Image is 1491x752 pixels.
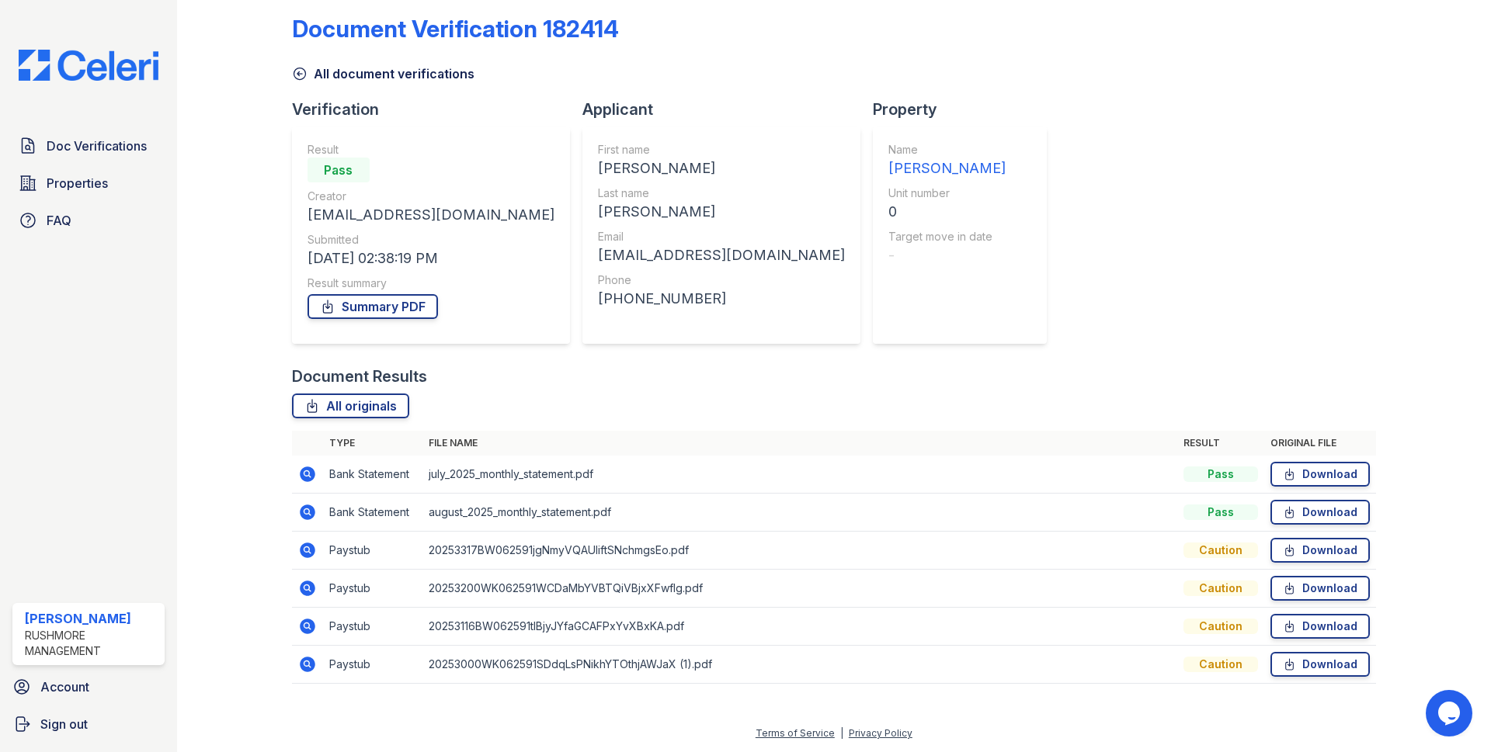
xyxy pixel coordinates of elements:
[422,431,1177,456] th: File name
[308,142,554,158] div: Result
[308,294,438,319] a: Summary PDF
[1183,580,1258,596] div: Caution
[12,205,165,236] a: FAQ
[40,677,89,696] span: Account
[1270,614,1370,639] a: Download
[292,64,474,83] a: All document verifications
[323,646,422,684] td: Paystub
[6,671,171,702] a: Account
[323,532,422,570] td: Paystub
[308,232,554,248] div: Submitted
[422,494,1177,532] td: august_2025_monthly_statement.pdf
[292,99,582,120] div: Verification
[422,646,1177,684] td: 20253000WK062591SDdqLsPNikhYTOthjAWJaX (1).pdf
[323,456,422,494] td: Bank Statement
[888,185,1006,201] div: Unit number
[323,608,422,646] td: Paystub
[1183,466,1258,482] div: Pass
[598,244,845,266] div: [EMAIL_ADDRESS][DOMAIN_NAME]
[1183,619,1258,634] div: Caution
[888,244,1006,266] div: -
[888,229,1006,244] div: Target move in date
[1183,657,1258,672] div: Caution
[598,201,845,223] div: [PERSON_NAME]
[1177,431,1264,456] th: Result
[292,366,427,387] div: Document Results
[888,158,1006,179] div: [PERSON_NAME]
[598,272,845,288] div: Phone
[323,431,422,456] th: Type
[1426,690,1475,736] iframe: chat widget
[40,715,88,733] span: Sign out
[582,99,873,120] div: Applicant
[1270,538,1370,563] a: Download
[1270,500,1370,525] a: Download
[840,727,843,739] div: |
[12,168,165,199] a: Properties
[308,248,554,269] div: [DATE] 02:38:19 PM
[6,709,171,740] a: Sign out
[323,494,422,532] td: Bank Statement
[598,288,845,310] div: [PHONE_NUMBER]
[323,570,422,608] td: Paystub
[12,130,165,161] a: Doc Verifications
[1183,542,1258,558] div: Caution
[308,189,554,204] div: Creator
[422,570,1177,608] td: 20253200WK062591WCDaMbYVBTQiVBjxXFwfIg.pdf
[888,201,1006,223] div: 0
[756,727,835,739] a: Terms of Service
[1270,652,1370,677] a: Download
[598,142,845,158] div: First name
[292,393,409,418] a: All originals
[308,204,554,226] div: [EMAIL_ADDRESS][DOMAIN_NAME]
[422,608,1177,646] td: 20253116BW062591tlBjyJYfaGCAFPxYvXBxKA.pdf
[598,185,845,201] div: Last name
[888,142,1006,158] div: Name
[25,609,158,628] div: [PERSON_NAME]
[25,628,158,659] div: Rushmore Management
[1183,504,1258,520] div: Pass
[422,532,1177,570] td: 20253317BW062591jgNmyVQAUIiftSNchmgsEo.pdf
[422,456,1177,494] td: july_2025_monthly_statement.pdf
[308,158,370,182] div: Pass
[849,727,912,739] a: Privacy Policy
[1270,576,1370,601] a: Download
[47,137,147,155] span: Doc Verifications
[598,229,845,244] div: Email
[47,174,108,192] span: Properties
[1270,462,1370,487] a: Download
[6,50,171,81] img: CE_Logo_Blue-a8612792a0a2168367f1c8372b55b34899dd931a85d93a1a3d3e32e68fde9ad4.png
[1264,431,1376,456] th: Original file
[47,211,71,230] span: FAQ
[873,99,1059,120] div: Property
[888,142,1006,179] a: Name [PERSON_NAME]
[598,158,845,179] div: [PERSON_NAME]
[308,276,554,291] div: Result summary
[292,15,619,43] div: Document Verification 182414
